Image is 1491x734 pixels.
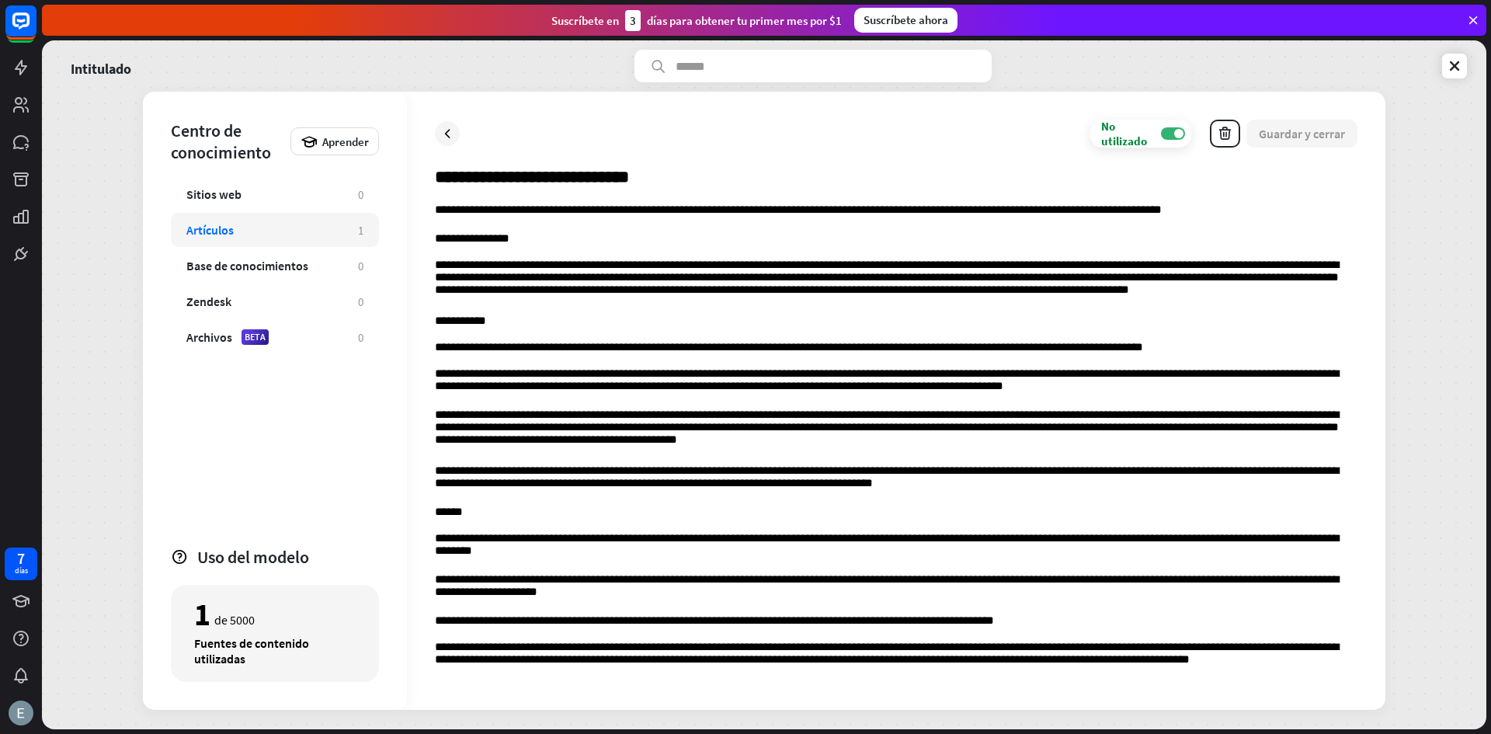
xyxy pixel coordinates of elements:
font: 0 [358,187,363,202]
button: Guardar y cerrar [1246,120,1357,148]
font: 0 [358,294,363,309]
font: días [15,565,28,576]
font: 7 [17,548,25,568]
a: Intitulado [71,50,131,82]
font: Intitulado [71,60,131,78]
font: Zendesk [186,294,231,309]
font: Aprender [322,134,369,149]
font: Base de conocimientos [186,258,308,273]
font: Artículos [186,222,234,238]
font: Fuentes de contenido utilizadas [194,635,309,666]
font: Archivos [186,329,232,345]
font: BETA [245,331,266,343]
font: de 5000 [214,612,255,628]
font: 1 [194,595,210,634]
button: Abrir el widget de chat LiveChat [12,6,59,53]
font: 0 [358,330,363,345]
font: Centro de conocimiento [171,120,271,163]
font: Uso del modelo [197,546,309,568]
a: 7 días [5,548,37,580]
font: Sitios web [186,186,242,202]
font: Suscríbete en [551,13,619,28]
font: días para obtener tu primer mes por $1 [647,13,842,28]
font: 1 [358,223,363,238]
font: 0 [358,259,363,273]
font: No utilizado [1101,119,1147,148]
font: 3 [630,13,636,28]
font: Guardar y cerrar [1259,126,1345,141]
font: Suscríbete ahora [864,12,948,27]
